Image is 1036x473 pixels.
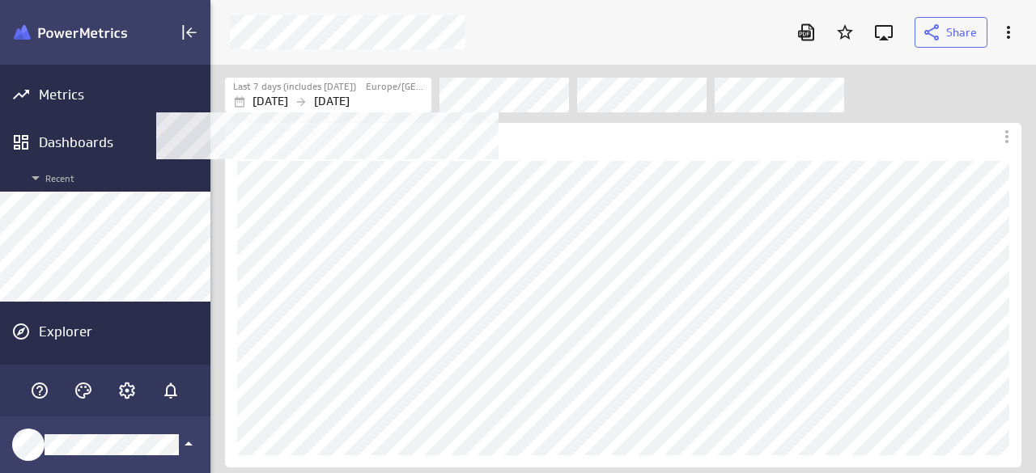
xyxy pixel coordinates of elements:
[14,25,127,40] img: Klipfolio PowerMetrics Banner
[117,381,137,400] svg: Account and settings
[253,93,288,110] p: [DATE]
[946,25,977,40] span: Share
[831,19,859,46] div: Add to Starred
[210,120,1036,473] div: Dashboard content with 4 widgets
[233,80,356,94] label: Last 7 days (includes today)
[870,19,898,46] div: Enter fullscreen mode
[39,86,206,103] div: Metrics
[113,377,141,404] div: Account and settings
[176,19,203,46] div: Collapse
[70,377,97,404] div: Themes
[314,93,350,110] p: [DATE]
[366,80,427,94] label: Europe/[GEOGRAPHIC_DATA]
[225,123,1021,467] div: Dashboard Widget
[995,125,1019,149] div: More actions
[439,78,569,112] div: Campaign Filter control
[74,381,93,400] svg: Themes
[26,168,202,188] span: Recent
[39,323,206,340] div: Explorer
[792,19,820,46] div: Download as PDF
[915,17,987,48] button: Share
[157,377,185,404] div: Notifications
[225,78,431,112] div: Last 7 days (includes [DATE])Europe/[GEOGRAPHIC_DATA][DATE][DATE]
[995,19,1022,46] div: More actions
[26,377,53,404] div: Help & PowerMetrics Assistant
[39,133,206,151] div: Dashboards
[225,77,1021,112] div: Filters
[715,78,844,112] div: Completed Filter control
[577,78,707,112] div: Cancelled Filter control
